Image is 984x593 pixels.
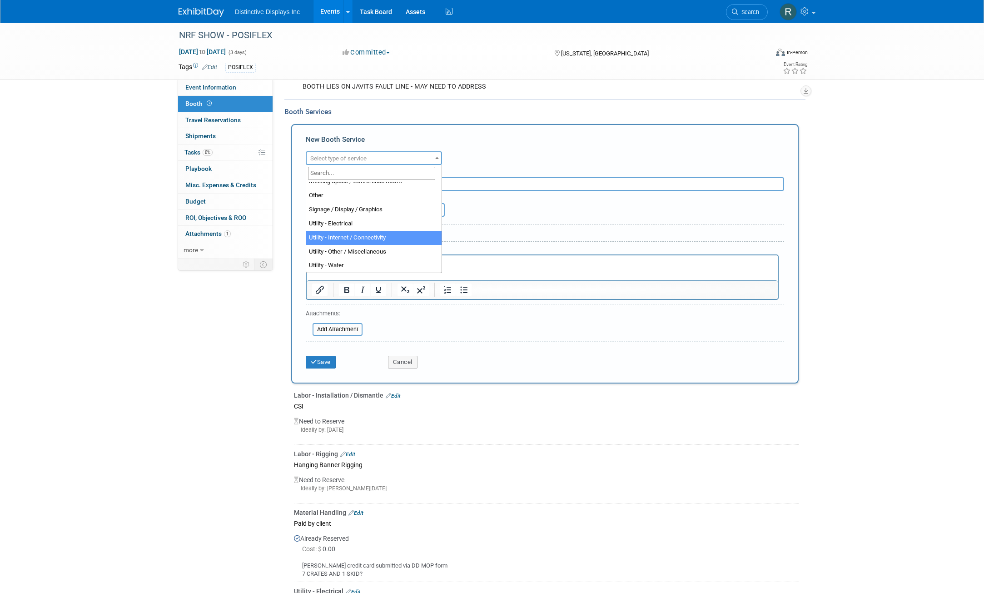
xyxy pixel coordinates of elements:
[235,8,300,15] span: Distinctive Displays Inc
[413,284,429,296] button: Superscript
[294,458,799,471] div: Hanging Banner Rigging
[176,27,754,44] div: NRF SHOW - POSIFLEX
[306,245,442,259] li: Utility - Other / Miscellaneous
[294,517,799,529] div: Paid by client
[388,356,417,369] button: Cancel
[306,189,442,203] li: Other
[254,259,273,270] td: Toggle Event Tabs
[185,230,231,237] span: Attachments
[306,309,363,320] div: Attachments:
[307,255,778,280] iframe: Rich Text Area
[179,8,224,17] img: ExhibitDay
[178,96,273,112] a: Booth
[306,217,442,231] li: Utility - Electrical
[198,48,207,55] span: to
[456,284,472,296] button: Bullet list
[178,177,273,193] a: Misc. Expenses & Credits
[302,545,323,553] span: Cost: $
[224,230,231,237] span: 1
[306,245,779,254] div: Reservation Notes/Details:
[306,356,336,369] button: Save
[294,484,799,493] div: Ideally by: [PERSON_NAME][DATE]
[339,284,354,296] button: Bold
[239,259,254,270] td: Personalize Event Tab Strip
[355,284,370,296] button: Italic
[340,451,355,458] a: Edit
[178,145,273,160] a: Tasks0%
[776,49,785,56] img: Format-Inperson.png
[185,132,216,140] span: Shipments
[348,510,363,516] a: Edit
[310,155,367,162] span: Select type of service
[178,210,273,226] a: ROI, Objectives & ROO
[294,391,799,400] div: Labor - Installation / Dismantle
[179,62,217,73] td: Tags
[178,128,273,144] a: Shipments
[783,62,807,67] div: Event Rating
[179,48,226,56] span: [DATE] [DATE]
[294,426,799,434] div: Ideally by: [DATE]
[178,194,273,209] a: Budget
[185,165,212,172] span: Playbook
[388,191,743,203] div: Ideally by
[312,284,328,296] button: Insert/edit link
[225,63,256,72] div: POSIFLEX
[306,231,442,245] li: Utility - Internet / Connectivity
[185,214,246,221] span: ROI, Objectives & ROO
[306,259,442,273] li: Utility - Water
[184,149,213,156] span: Tasks
[178,161,273,177] a: Playbook
[308,167,435,180] input: Search...
[184,246,198,254] span: more
[284,107,805,117] div: Booth Services
[306,174,442,189] li: Meeting Space / Conference Room
[185,116,241,124] span: Travel Reservations
[185,198,206,205] span: Budget
[440,284,456,296] button: Numbered list
[178,226,273,242] a: Attachments1
[185,84,236,91] span: Event Information
[780,3,797,20] img: ROBERT SARDIS
[738,9,759,15] span: Search
[306,203,442,217] li: Signage / Display / Graphics
[294,412,799,441] div: Need to Reserve
[386,393,401,399] a: Edit
[306,135,784,149] div: New Booth Service
[371,284,386,296] button: Underline
[339,48,393,57] button: Committed
[398,284,413,296] button: Subscript
[294,400,799,412] div: CSI
[205,100,214,107] span: Booth not reserved yet
[178,242,273,258] a: more
[178,112,273,128] a: Travel Reservations
[202,64,217,70] a: Edit
[178,80,273,95] a: Event Information
[294,471,799,500] div: Need to Reserve
[294,449,799,458] div: Labor - Rigging
[561,50,649,57] span: [US_STATE], [GEOGRAPHIC_DATA]
[185,181,256,189] span: Misc. Expenses & Credits
[302,545,339,553] span: 0.00
[185,100,214,107] span: Booth
[786,49,808,56] div: In-Person
[228,50,247,55] span: (3 days)
[294,529,799,578] div: Already Reserved
[296,78,706,96] div: BOOTH LIES ON JAVITS FAULT LINE - MAY NEED TO ADDRESS
[294,554,799,578] div: [PERSON_NAME] credit card submitted via DD MOP form 7 CRATES AND 1 SKID?
[294,508,799,517] div: Material Handling
[726,4,768,20] a: Search
[306,165,784,177] div: Description (optional)
[203,149,213,156] span: 0%
[714,47,808,61] div: Event Format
